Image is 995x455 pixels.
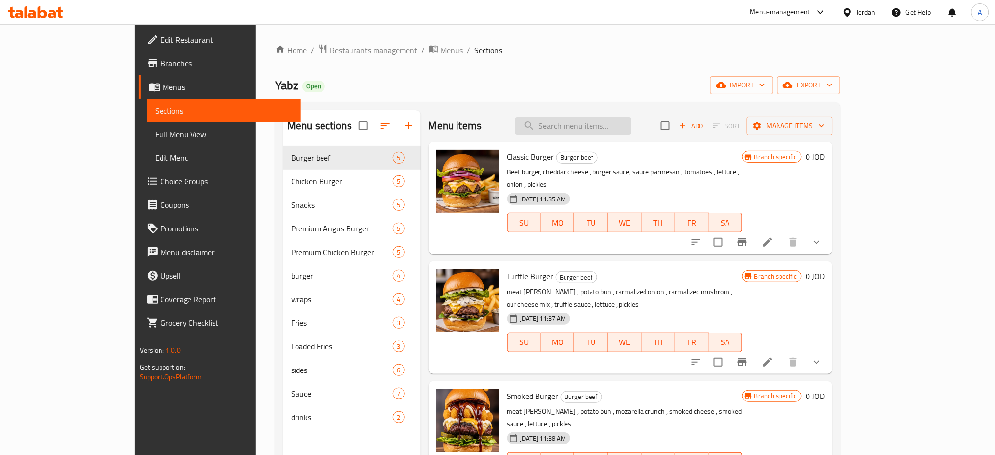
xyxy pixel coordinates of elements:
[507,389,559,403] span: Smoked Burger
[645,216,671,230] span: TH
[675,213,708,232] button: FR
[283,287,421,311] div: wraps4
[557,152,597,163] span: Burger beef
[751,391,801,400] span: Branch specific
[507,149,554,164] span: Classic Burger
[751,272,801,281] span: Branch specific
[675,118,707,134] button: Add
[393,177,404,186] span: 5
[291,341,393,352] div: Loaded Fries
[709,333,742,352] button: SA
[507,405,742,430] p: meat [PERSON_NAME] , potato bun , mozarella crunch , smoked cheese , smoked sauce , lettuce , pic...
[762,236,774,248] a: Edit menu item
[291,364,393,376] div: sides
[283,170,421,193] div: Chicken Burger5
[393,317,405,329] div: items
[436,150,499,213] img: Classic Burger
[751,152,801,162] span: Branch specific
[436,389,499,452] img: Smoked Burger
[556,272,597,283] span: Burger beef
[374,114,397,138] span: Sort sections
[516,314,570,323] span: [DATE] 11:37 AM
[291,388,393,399] span: Sauce
[283,405,421,429] div: drinks2
[393,342,404,351] span: 3
[612,335,638,349] span: WE
[283,217,421,240] div: Premium Angus Burger5
[675,118,707,134] span: Add item
[161,317,294,329] span: Grocery Checklist
[353,115,374,136] span: Select all sections
[805,230,829,254] button: show more
[318,44,417,57] a: Restaurants management
[541,333,574,352] button: MO
[283,146,421,170] div: Burger beef5
[507,269,554,284] span: Turffle Burger
[574,333,608,352] button: TU
[161,175,294,187] span: Choice Groups
[397,114,421,138] button: Add section
[291,317,393,329] span: Fries
[393,411,405,423] div: items
[541,213,574,232] button: MO
[161,293,294,305] span: Coverage Report
[679,335,704,349] span: FR
[161,270,294,282] span: Upsell
[429,118,482,133] h2: Menu items
[393,248,404,257] span: 5
[311,44,314,56] li: /
[730,230,754,254] button: Branch-specific-item
[393,341,405,352] div: items
[708,232,728,253] span: Select to update
[429,44,463,57] a: Menus
[516,195,570,204] span: [DATE] 11:35 AM
[718,79,765,91] span: import
[785,79,833,91] span: export
[578,335,604,349] span: TU
[161,223,294,234] span: Promotions
[140,361,185,373] span: Get support on:
[161,34,294,46] span: Edit Restaurant
[608,333,642,352] button: WE
[754,120,825,132] span: Manage items
[710,76,773,94] button: import
[291,411,393,423] div: drinks
[291,175,393,187] div: Chicken Burger
[393,389,404,398] span: 7
[393,388,405,399] div: items
[291,223,393,234] div: Premium Angus Burger
[283,382,421,405] div: Sauce7
[511,335,537,349] span: SU
[393,293,405,305] div: items
[545,335,570,349] span: MO
[545,216,570,230] span: MO
[474,44,502,56] span: Sections
[811,356,823,368] svg: Show Choices
[393,224,404,233] span: 5
[467,44,470,56] li: /
[393,318,404,328] span: 3
[140,370,202,383] a: Support.OpsPlatform
[139,52,301,75] a: Branches
[811,236,823,248] svg: Show Choices
[291,246,393,258] span: Premium Chicken Burger
[612,216,638,230] span: WE
[161,57,294,69] span: Branches
[978,7,982,18] span: A
[139,75,301,99] a: Menus
[781,350,805,374] button: delete
[283,264,421,287] div: burger4
[275,44,840,57] nav: breadcrumb
[655,115,675,136] span: Select section
[393,152,405,164] div: items
[139,193,301,217] a: Coupons
[713,216,738,230] span: SA
[291,152,393,164] span: Burger beef
[393,366,404,375] span: 6
[291,293,393,305] span: wraps
[642,213,675,232] button: TH
[806,389,825,403] h6: 0 JOD
[283,335,421,358] div: Loaded Fries3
